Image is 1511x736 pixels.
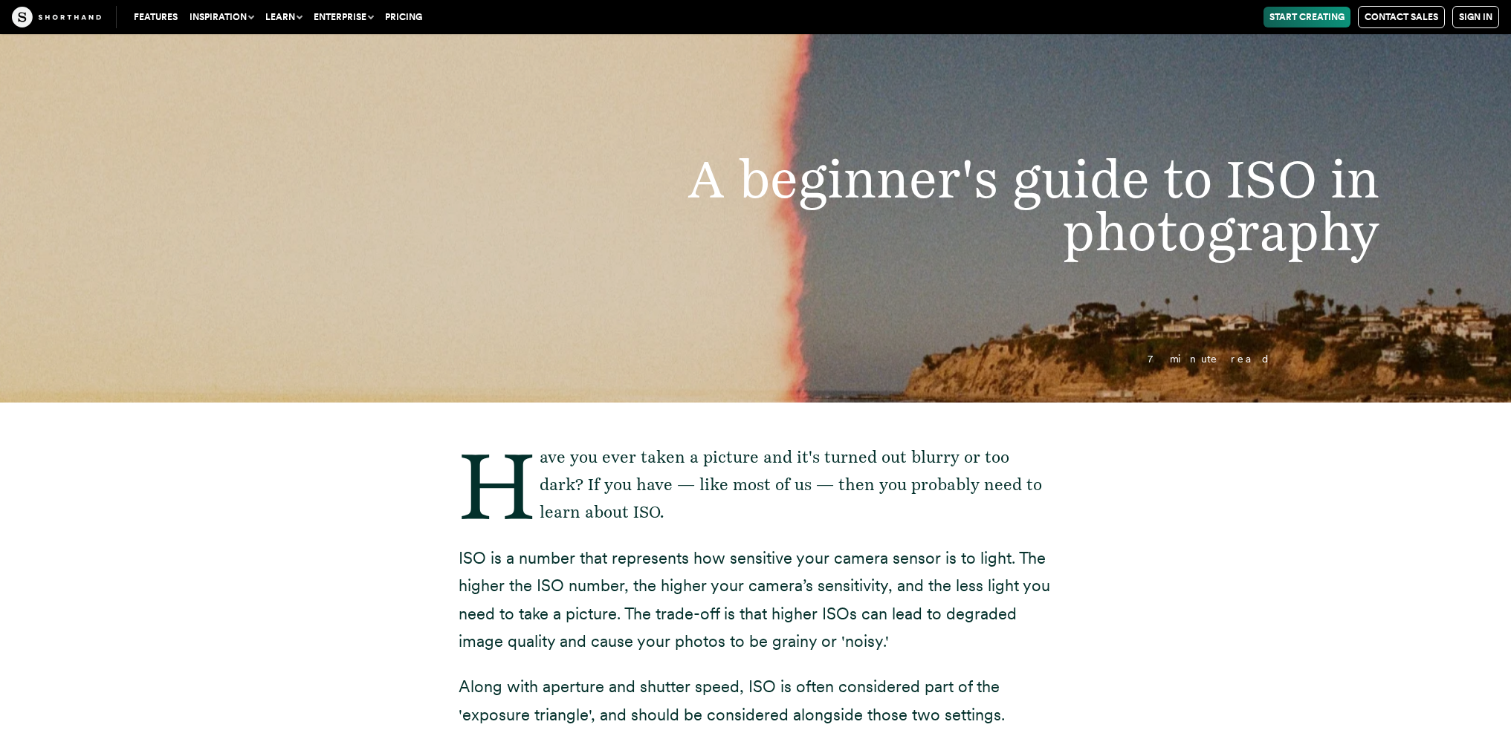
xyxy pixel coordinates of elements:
a: Features [128,7,184,27]
a: Pricing [379,7,428,27]
p: ISO is a number that represents how sensitive your camera sensor is to light. The higher the ISO ... [459,544,1053,656]
a: Start Creating [1264,7,1350,27]
p: Along with aperture and shutter speed, ISO is often considered part of the 'exposure triangle', a... [459,673,1053,729]
a: Sign in [1452,6,1499,28]
h1: A beginner's guide to ISO in photography [647,152,1410,258]
button: Enterprise [308,7,379,27]
button: Learn [259,7,308,27]
p: 7 minute read [210,354,1301,365]
img: The Craft [12,7,101,27]
p: Have you ever taken a picture and it's turned out blurry or too dark? If you have — like most of ... [459,443,1053,527]
a: Contact Sales [1358,6,1445,28]
button: Inspiration [184,7,259,27]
